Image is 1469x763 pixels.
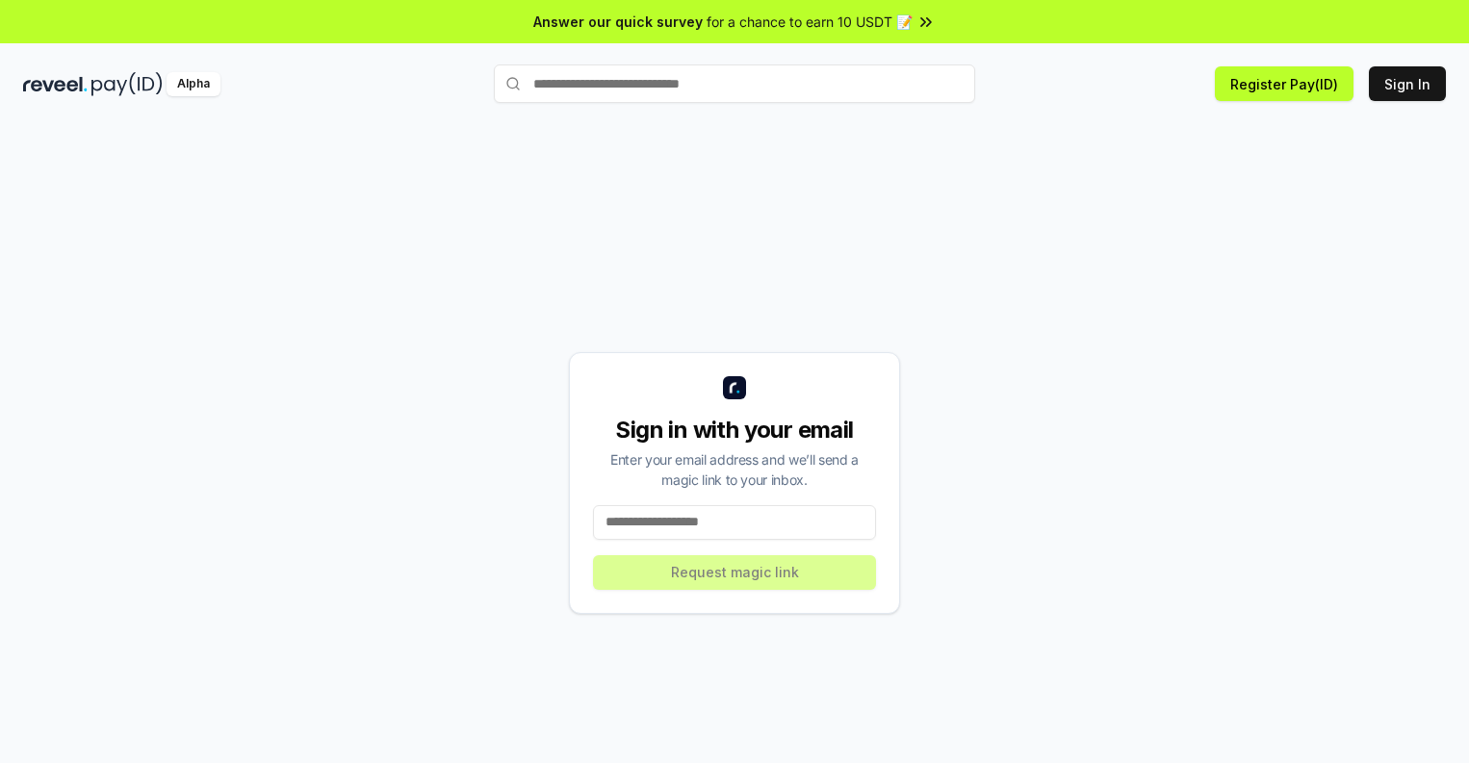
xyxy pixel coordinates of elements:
button: Sign In [1369,66,1446,101]
img: logo_small [723,376,746,399]
div: Sign in with your email [593,415,876,445]
span: Answer our quick survey [533,12,703,32]
div: Alpha [167,72,220,96]
img: reveel_dark [23,72,88,96]
span: for a chance to earn 10 USDT 📝 [707,12,913,32]
div: Enter your email address and we’ll send a magic link to your inbox. [593,449,876,490]
button: Register Pay(ID) [1215,66,1353,101]
img: pay_id [91,72,163,96]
